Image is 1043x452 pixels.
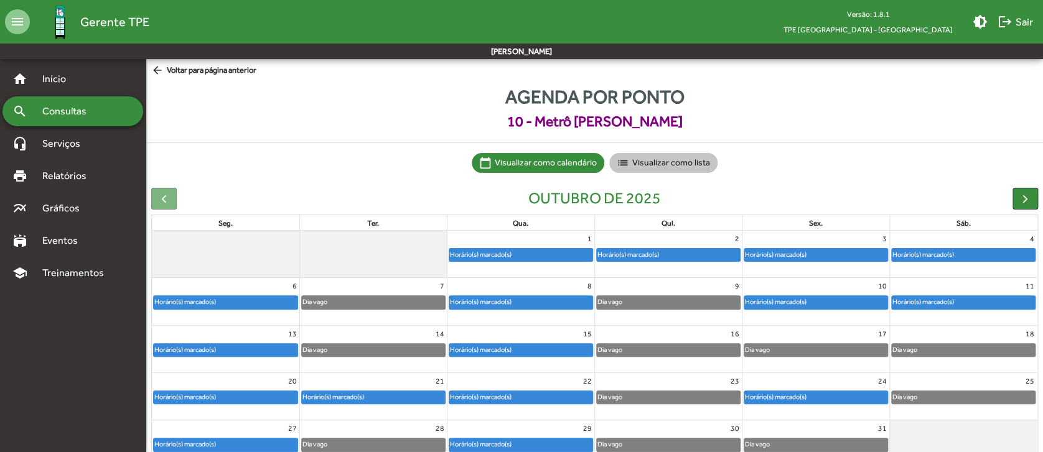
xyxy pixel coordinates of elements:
[742,231,889,278] td: 3 de outubro de 2025
[973,14,988,29] mat-icon: brightness_medium
[998,11,1033,33] span: Sair
[12,168,27,183] mat-icon: print
[146,83,1043,111] span: Agenda por ponto
[299,278,447,325] td: 7 de outubro de 2025
[12,201,27,216] mat-icon: multiline_chart
[617,157,629,169] mat-icon: list
[154,438,217,450] div: Horário(s) marcado(s)
[892,391,918,403] div: Dia vago
[302,296,328,308] div: Dia vago
[35,233,95,248] span: Eventos
[889,325,1037,372] td: 18 de outubro de 2025
[585,278,594,294] a: 8 de outubro de 2025
[774,6,963,22] div: Versão: 1.8.1
[154,296,217,308] div: Horário(s) marcado(s)
[597,438,623,450] div: Dia vago
[594,372,742,420] td: 23 de outubro de 2025
[433,326,447,342] a: 14 de outubro de 2025
[449,249,512,261] div: Horário(s) marcado(s)
[290,278,299,294] a: 6 de outubro de 2025
[5,9,30,34] mat-icon: menu
[286,326,299,342] a: 13 de outubro de 2025
[299,325,447,372] td: 14 de outubro de 2025
[302,438,328,450] div: Dia vago
[35,136,97,151] span: Serviços
[154,344,217,356] div: Horário(s) marcado(s)
[892,344,918,356] div: Dia vago
[151,64,167,78] mat-icon: arrow_back
[152,372,299,420] td: 20 de outubro de 2025
[447,278,594,325] td: 8 de outubro de 2025
[581,420,594,436] a: 29 de outubro de 2025
[449,438,512,450] div: Horário(s) marcado(s)
[433,373,447,389] a: 21 de outubro de 2025
[30,2,149,42] a: Gerente TPE
[744,249,807,261] div: Horário(s) marcado(s)
[728,420,742,436] a: 30 de outubro de 2025
[80,12,149,32] span: Gerente TPE
[585,231,594,247] a: 1 de outubro de 2025
[807,216,825,230] a: sexta-feira
[146,111,1043,132] span: 10 - Metrô [PERSON_NAME]
[302,344,328,356] div: Dia vago
[597,296,623,308] div: Dia vago
[609,153,718,173] mat-chip: Visualizar como lista
[876,326,889,342] a: 17 de outubro de 2025
[449,391,512,403] div: Horário(s) marcado(s)
[35,71,84,86] span: Início
[880,231,889,247] a: 3 de outubro de 2025
[732,278,742,294] a: 9 de outubro de 2025
[732,231,742,247] a: 2 de outubro de 2025
[774,22,963,37] span: TPE [GEOGRAPHIC_DATA] - [GEOGRAPHIC_DATA]
[581,373,594,389] a: 22 de outubro de 2025
[597,344,623,356] div: Dia vago
[892,296,955,308] div: Horário(s) marcado(s)
[151,64,256,78] span: Voltar para página anterior
[892,249,955,261] div: Horário(s) marcado(s)
[447,325,594,372] td: 15 de outubro de 2025
[742,278,889,325] td: 10 de outubro de 2025
[449,296,512,308] div: Horário(s) marcado(s)
[1023,326,1037,342] a: 18 de outubro de 2025
[1023,373,1037,389] a: 25 de outubro de 2025
[449,344,512,356] div: Horário(s) marcado(s)
[12,71,27,86] mat-icon: home
[365,216,381,230] a: terça-feira
[953,216,973,230] a: sábado
[744,438,770,450] div: Dia vago
[437,278,447,294] a: 7 de outubro de 2025
[659,216,678,230] a: quinta-feira
[728,326,742,342] a: 16 de outubro de 2025
[876,373,889,389] a: 24 de outubro de 2025
[889,372,1037,420] td: 25 de outubro de 2025
[597,249,660,261] div: Horário(s) marcado(s)
[1023,278,1037,294] a: 11 de outubro de 2025
[12,136,27,151] mat-icon: headset_mic
[594,278,742,325] td: 9 de outubro de 2025
[528,189,661,208] h2: outubro de 2025
[35,201,96,216] span: Gráficos
[479,157,492,169] mat-icon: calendar_today
[12,104,27,119] mat-icon: search
[286,373,299,389] a: 20 de outubro de 2025
[744,391,807,403] div: Horário(s) marcado(s)
[40,2,80,42] img: Logo
[597,391,623,403] div: Dia vago
[510,216,531,230] a: quarta-feira
[876,420,889,436] a: 31 de outubro de 2025
[447,231,594,278] td: 1 de outubro de 2025
[742,325,889,372] td: 17 de outubro de 2025
[742,372,889,420] td: 24 de outubro de 2025
[744,344,770,356] div: Dia vago
[154,391,217,403] div: Horário(s) marcado(s)
[728,373,742,389] a: 23 de outubro de 2025
[216,216,235,230] a: segunda-feira
[12,233,27,248] mat-icon: stadium
[876,278,889,294] a: 10 de outubro de 2025
[594,231,742,278] td: 2 de outubro de 2025
[12,265,27,280] mat-icon: school
[302,391,365,403] div: Horário(s) marcado(s)
[433,420,447,436] a: 28 de outubro de 2025
[889,231,1037,278] td: 4 de outubro de 2025
[35,168,103,183] span: Relatórios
